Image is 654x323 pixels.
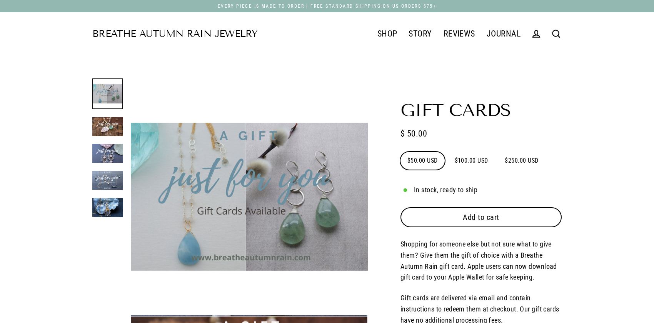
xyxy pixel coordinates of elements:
[400,127,427,140] span: $ 50.00
[414,185,477,196] span: In stock, ready to ship
[92,198,123,217] img: Gift Cards
[257,24,526,44] div: Primary
[92,29,257,39] a: Breathe Autumn Rain Jewelry
[400,102,562,119] h1: Gift Cards
[463,213,499,222] span: Add to cart
[498,152,545,170] label: $250.00 USD
[481,24,526,43] a: JOURNAL
[403,24,437,43] a: STORY
[400,207,562,227] button: Add to cart
[448,152,495,170] label: $100.00 USD
[92,144,123,163] img: Gift Cards
[92,171,123,190] img: Gift Cards
[92,117,123,136] img: Gift Cards
[400,239,562,283] p: Shopping for someone else but not sure what to give them? Give them the gift of choice with a Bre...
[438,24,481,43] a: REVIEWS
[400,152,445,170] label: $50.00 USD
[372,24,403,43] a: SHOP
